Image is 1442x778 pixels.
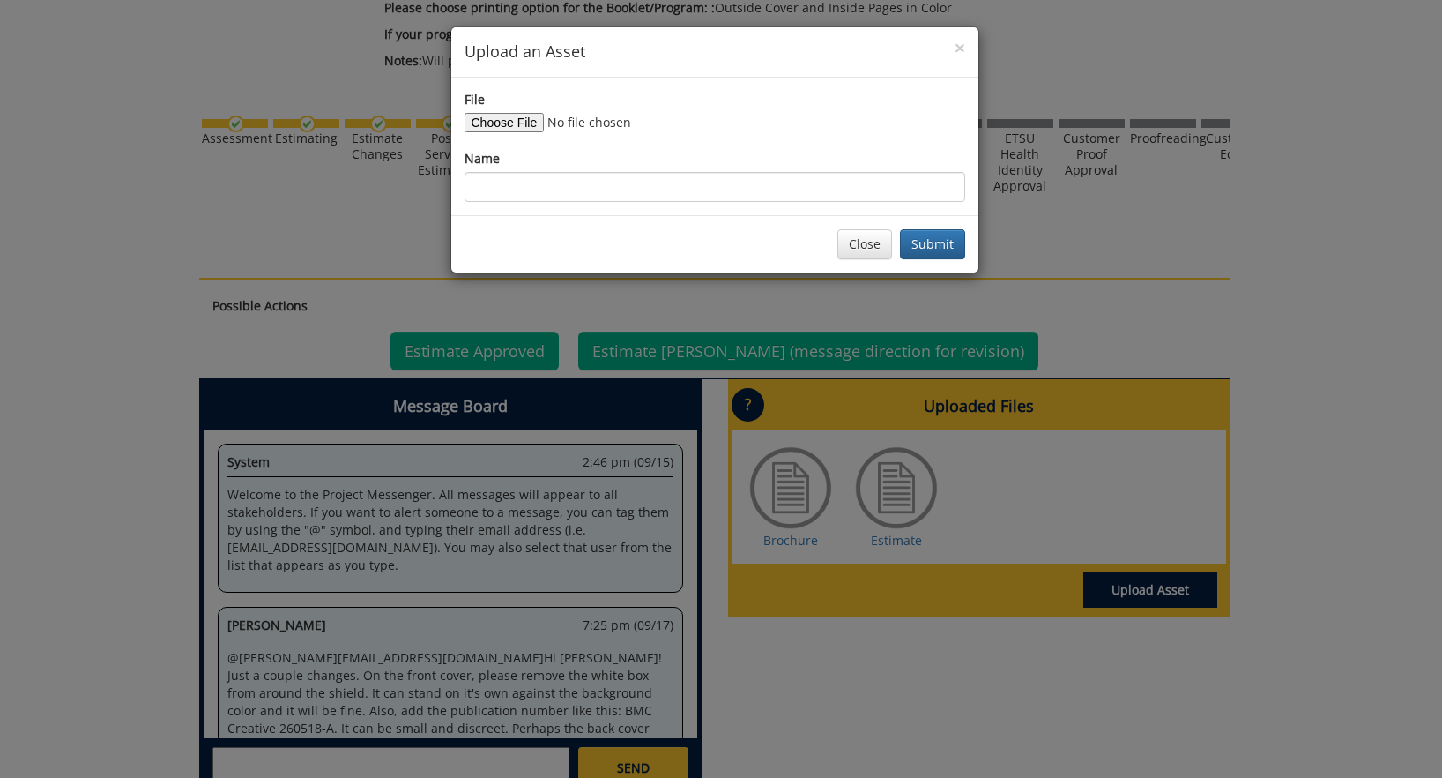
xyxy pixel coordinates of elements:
span: × [955,35,965,60]
label: Name [465,150,500,168]
button: Submit [900,229,965,259]
button: Close [955,39,965,57]
label: File [465,91,485,108]
h4: Upload an Asset [465,41,965,64]
button: Close [837,229,892,259]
